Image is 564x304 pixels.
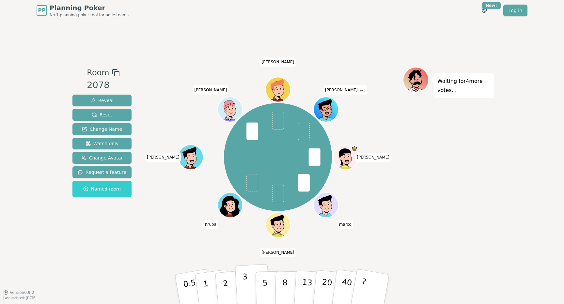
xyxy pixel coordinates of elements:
[78,169,126,175] span: Request a feature
[3,290,34,295] button: Version0.9.2
[260,248,296,257] span: Click to change your name
[3,296,37,300] span: Last updated: [DATE]
[72,95,132,106] button: Reveal
[72,181,132,197] button: Named room
[50,3,129,12] span: Planning Poker
[90,97,114,104] span: Reveal
[145,153,181,162] span: Click to change your name
[72,152,132,164] button: Change Avatar
[87,67,109,79] span: Room
[437,77,491,95] p: Waiting for 4 more votes...
[72,166,132,178] button: Request a feature
[193,85,228,94] span: Click to change your name
[260,57,296,67] span: Click to change your name
[203,220,218,229] span: Click to change your name
[482,2,501,9] div: New!
[314,98,337,121] button: Click to change your avatar
[83,186,121,192] span: Named room
[355,153,391,162] span: Click to change your name
[87,79,119,92] div: 2078
[50,12,129,18] span: No.1 planning poker tool for agile teams
[81,155,123,161] span: Change Avatar
[503,5,527,16] a: Log in
[10,290,34,295] span: Version 0.9.2
[72,109,132,121] button: Reset
[478,5,490,16] button: New!
[38,7,45,14] span: PP
[82,126,122,132] span: Change Name
[337,220,353,229] span: Click to change your name
[72,123,132,135] button: Change Name
[351,145,357,152] span: John is the host
[323,85,367,94] span: Click to change your name
[37,3,129,18] a: PPPlanning PokerNo.1 planning poker tool for agile teams
[92,112,112,118] span: Reset
[358,89,366,92] span: (you)
[86,140,119,147] span: Watch only
[72,138,132,149] button: Watch only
